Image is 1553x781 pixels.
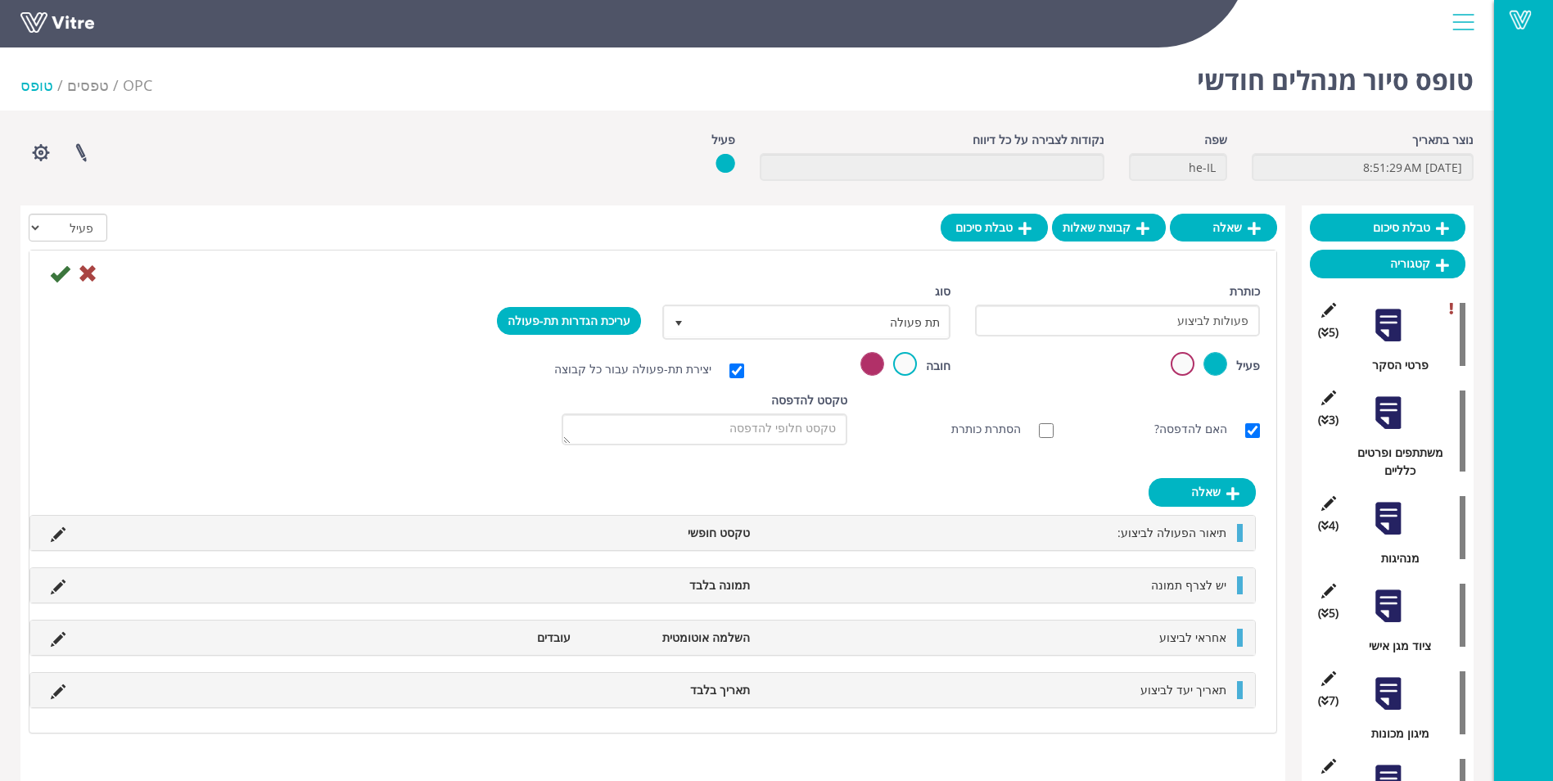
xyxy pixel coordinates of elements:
[973,131,1104,149] label: נקודות לצבירה על כל דיווח
[1318,411,1339,429] span: (3 )
[1170,214,1277,242] a: שאלה
[1140,682,1226,697] span: תאריך יעד לביצוע
[1318,323,1339,341] span: (5 )
[729,363,744,378] input: יצירת תת-פעולה עבור כל קבוצה
[941,214,1048,242] a: טבלת סיכום
[1310,250,1465,278] a: קטגוריה
[1154,420,1244,438] label: האם להדפסה?
[935,282,950,300] label: סוג
[951,420,1037,438] label: הסתרת כותרת
[1039,423,1054,438] input: הסתרת כותרת
[1230,282,1260,300] label: כותרת
[1322,444,1465,480] div: משתתפים ופרטים כלליים
[1318,517,1339,535] span: (4 )
[579,681,757,699] li: תאריך בלבד
[1204,131,1227,149] label: שפה
[1117,525,1226,540] span: תיאור הפעולה לביצוע:
[926,357,950,375] label: חובה
[400,629,579,647] li: עובדים
[771,391,847,409] label: טקסט להדפסה
[1245,423,1260,438] input: האם להדפסה?
[1310,214,1465,242] a: טבלת סיכום
[693,307,949,336] span: תת פעולה
[67,75,109,95] a: טפסים
[711,131,735,149] label: פעיל
[1318,692,1339,710] span: (7 )
[1052,214,1166,242] a: קבוצת שאלות
[123,75,152,95] span: 272
[716,153,735,174] img: yes
[1322,637,1465,655] div: ציוד מגן אישי
[579,576,757,594] li: תמונה בלבד
[497,307,641,335] a: עריכת הגדרות תת-פעולה
[579,524,757,542] li: טקסט חופשי
[554,360,728,378] label: יצירת תת-פעולה עבור כל קבוצה
[1151,577,1226,593] span: יש לצרף תמונה
[1322,356,1465,374] div: פרטי הסקר
[579,629,757,647] li: השלמה אוטומטית
[665,307,694,336] span: select
[1149,478,1256,506] a: שאלה
[1318,604,1339,622] span: (5 )
[1322,725,1465,743] div: מיגון מכונות
[1159,630,1226,645] span: אחראי לביצוע
[1322,549,1465,567] div: מנהיגות
[1412,131,1474,149] label: נוצר בתאריך
[20,74,67,97] li: טופס
[1236,357,1260,375] label: פעיל
[1197,41,1474,111] h1: טופס סיור מנהלים חודשי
